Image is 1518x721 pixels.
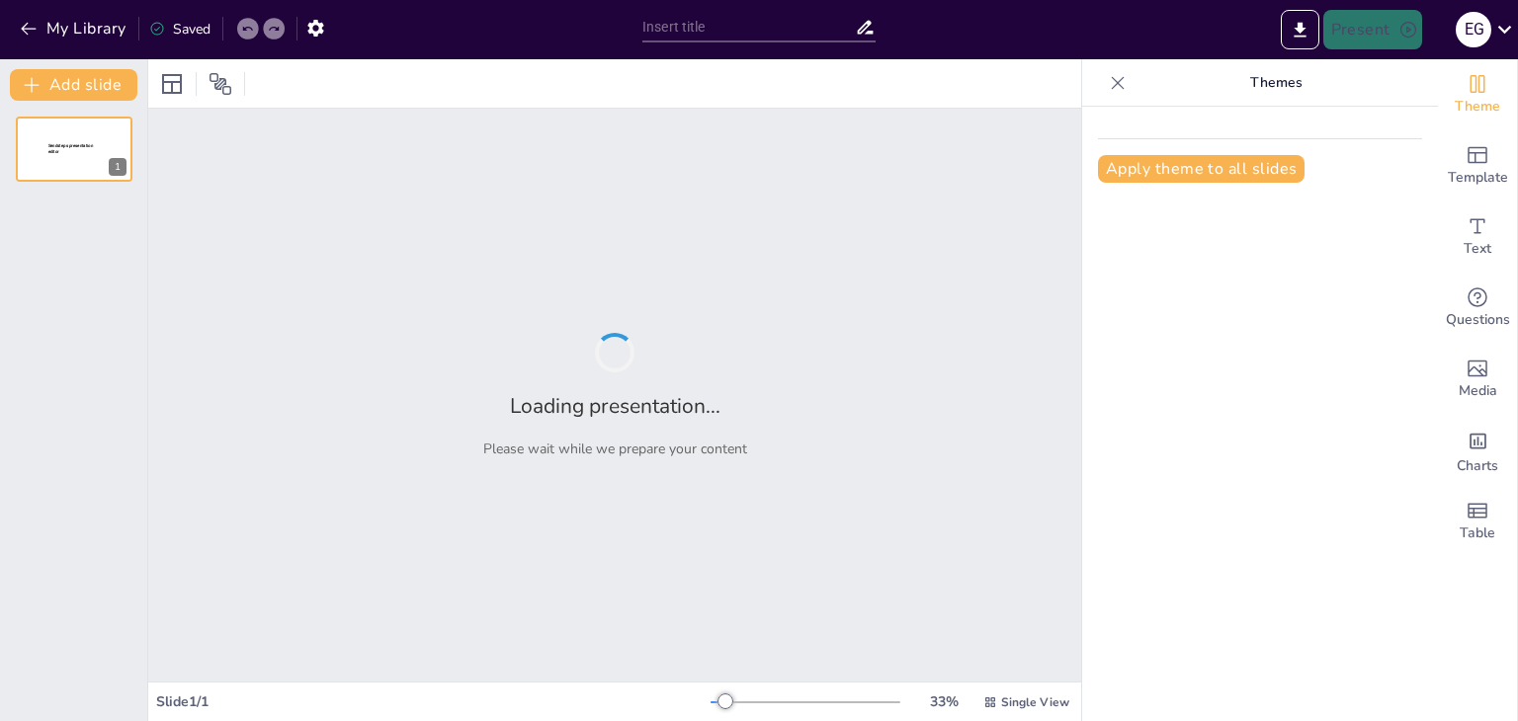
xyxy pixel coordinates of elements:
div: Layout [156,68,188,100]
span: Theme [1455,96,1500,118]
div: Add text boxes [1438,201,1517,273]
div: Add a table [1438,486,1517,557]
div: E G [1456,12,1491,47]
span: Text [1464,238,1491,260]
span: Single View [1001,694,1069,710]
button: E G [1456,10,1491,49]
div: 1 [109,158,126,176]
button: Present [1323,10,1422,49]
span: Media [1459,380,1497,402]
span: Position [209,72,232,96]
div: Saved [149,20,211,39]
p: Please wait while we prepare your content [483,440,747,458]
h2: Loading presentation... [510,392,720,420]
div: Add ready made slides [1438,130,1517,201]
span: Questions [1446,309,1510,331]
span: Sendsteps presentation editor [48,143,93,154]
span: Table [1460,522,1495,544]
button: My Library [15,13,134,44]
button: Apply theme to all slides [1098,155,1305,183]
button: Add slide [10,69,137,101]
p: Themes [1134,59,1418,107]
span: Template [1448,167,1508,189]
div: Get real-time input from your audience [1438,273,1517,344]
input: Insert title [642,13,855,41]
div: 1 [16,117,132,182]
div: 33 % [920,692,968,711]
div: Change the overall theme [1438,59,1517,130]
span: Charts [1457,455,1498,477]
div: Add charts and graphs [1438,415,1517,486]
button: Export to PowerPoint [1281,10,1319,49]
div: Slide 1 / 1 [156,692,711,711]
div: Add images, graphics, shapes or video [1438,344,1517,415]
